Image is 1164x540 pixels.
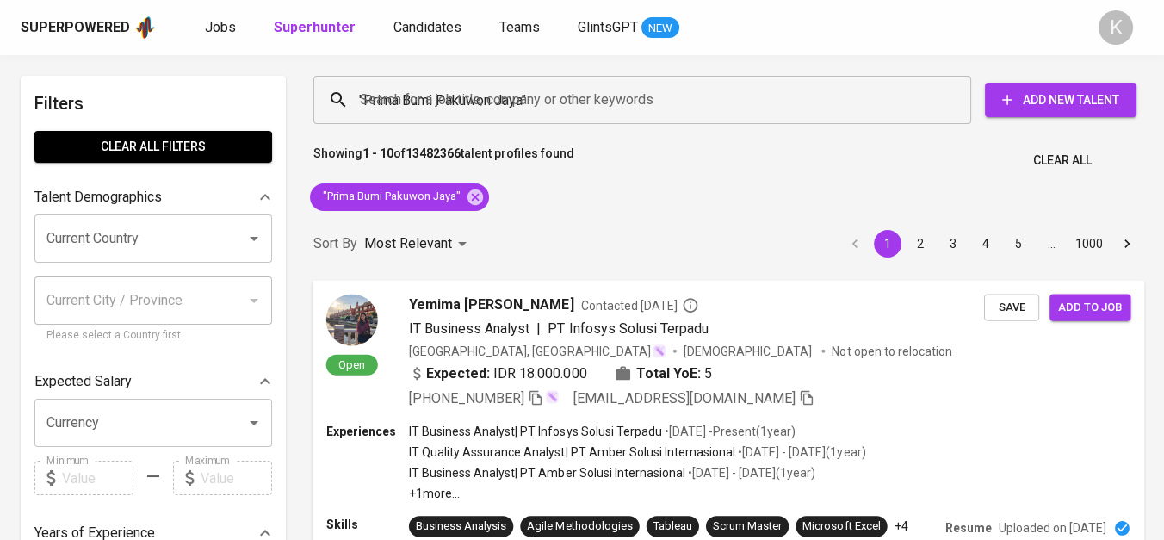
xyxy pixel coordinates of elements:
p: Not open to relocation [832,342,951,359]
button: Open [242,227,266,251]
div: Agile Methodologies [527,518,632,535]
nav: pagination navigation [839,230,1143,258]
a: Jobs [205,17,239,39]
span: [PHONE_NUMBER] [409,389,524,406]
button: Add to job [1049,294,1130,320]
img: magic_wand.svg [653,344,666,357]
img: magic_wand.svg [545,389,559,403]
div: [GEOGRAPHIC_DATA], [GEOGRAPHIC_DATA] [409,342,666,359]
div: Tableau [653,518,692,535]
p: • [DATE] - [DATE] ( 1 year ) [685,464,815,481]
span: GlintsGPT [578,19,638,35]
img: app logo [133,15,157,40]
span: Clear All [1033,150,1092,171]
div: K [1099,10,1133,45]
input: Value [62,461,133,495]
p: • [DATE] - [DATE] ( 1 year ) [735,444,865,461]
span: Jobs [205,19,236,35]
span: Teams [499,19,540,35]
div: Microsoft Excel [802,518,880,535]
div: Scrum Master [713,518,782,535]
span: Save [993,297,1031,317]
a: Superpoweredapp logo [21,15,157,40]
button: Clear All [1026,145,1099,177]
p: Talent Demographics [34,187,162,208]
a: Superhunter [274,17,359,39]
p: Please select a Country first [46,327,260,344]
p: +4 [895,518,908,535]
b: Expected: [426,363,490,383]
a: Candidates [393,17,465,39]
b: 1 - 10 [362,146,393,160]
p: Uploaded on [DATE] [999,519,1106,537]
b: Superhunter [274,19,356,35]
button: Go to page 3 [939,230,967,258]
button: Open [242,411,266,435]
p: • [DATE] - Present ( 1 year ) [662,422,796,439]
a: Teams [499,17,543,39]
span: Add New Talent [999,90,1123,111]
span: Open [331,357,372,371]
p: IT Quality Assurance Analyst | PT Amber Solusi Internasional [409,444,735,461]
input: Value [201,461,272,495]
button: Go to page 5 [1005,230,1032,258]
p: IT Business Analyst | PT Infosys Solusi Terpadu [409,422,662,439]
span: Clear All filters [48,136,258,158]
b: 13482366 [406,146,461,160]
span: [DEMOGRAPHIC_DATA] [684,342,814,359]
span: Add to job [1058,297,1122,317]
button: Save [984,294,1039,320]
div: IDR 18.000.000 [409,363,587,383]
b: Total YoE: [636,363,701,383]
button: Go to page 2 [907,230,934,258]
div: "Prima Bumi Pakuwon Jaya" [310,183,489,211]
span: Candidates [393,19,461,35]
span: Yemima [PERSON_NAME] [409,294,574,314]
p: Sort By [313,233,357,254]
button: Go to next page [1113,230,1141,258]
span: Contacted [DATE] [580,296,698,313]
span: | [536,318,541,338]
span: NEW [641,20,679,37]
div: Talent Demographics [34,180,272,214]
span: 5 [704,363,712,383]
button: page 1 [874,230,901,258]
button: Go to page 1000 [1070,230,1108,258]
a: GlintsGPT NEW [578,17,679,39]
div: Superpowered [21,18,130,38]
span: IT Business Analyst [409,320,529,336]
p: Expected Salary [34,371,132,392]
img: 4d153df3dfd3d14b458e4659131a687a.jpg [326,294,378,345]
p: Skills [326,516,409,533]
div: … [1037,235,1065,252]
h6: Filters [34,90,272,117]
div: Expected Salary [34,364,272,399]
button: Clear All filters [34,131,272,163]
p: IT Business Analyst | PT Amber Solusi Internasional [409,464,685,481]
p: Resume [945,519,992,537]
p: Experiences [326,422,409,439]
button: Add New Talent [985,83,1136,117]
div: Most Relevant [364,228,473,260]
button: Go to page 4 [972,230,1000,258]
p: Most Relevant [364,233,452,254]
p: Showing of talent profiles found [313,145,574,177]
span: "Prima Bumi Pakuwon Jaya" [310,189,471,205]
p: +1 more ... [409,485,866,502]
svg: By Batam recruiter [682,296,699,313]
span: [EMAIL_ADDRESS][DOMAIN_NAME] [573,389,796,406]
span: PT Infosys Solusi Terpadu [548,320,709,336]
div: Business Analysis [416,518,506,535]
